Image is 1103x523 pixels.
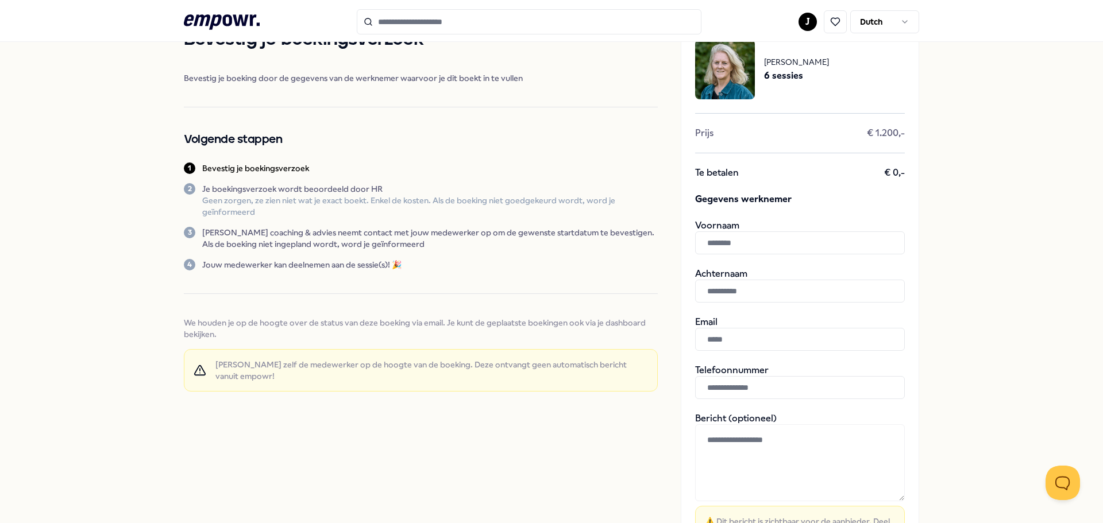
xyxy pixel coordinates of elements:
[202,183,658,195] p: Je boekingsverzoek wordt beoordeeld door HR
[184,259,195,270] div: 4
[695,220,905,254] div: Voornaam
[202,227,658,250] p: [PERSON_NAME] coaching & advies neemt contact met jouw medewerker op om de gewenste startdatum te...
[184,130,658,149] h2: Volgende stappen
[184,317,658,340] span: We houden je op de hoogte over de status van deze boeking via email. Je kunt de geplaatste boekin...
[184,162,195,174] div: 1
[695,40,755,99] img: package image
[695,365,905,399] div: Telefoonnummer
[695,192,905,206] span: Gegevens werknemer
[799,13,817,31] button: J
[695,316,905,351] div: Email
[1046,466,1080,500] iframe: Help Scout Beacon - Open
[202,162,309,174] p: Bevestig je boekingsverzoek
[184,183,195,195] div: 2
[695,268,905,303] div: Achternaam
[695,167,739,179] span: Te betalen
[215,359,648,382] span: [PERSON_NAME] zelf de medewerker op de hoogte van de boeking. Deze ontvangt geen automatisch beri...
[695,127,714,139] span: Prijs
[764,56,829,68] span: [PERSON_NAME]
[764,68,829,83] span: 6 sessies
[184,227,195,238] div: 3
[202,259,402,270] p: Jouw medewerker kan deelnemen aan de sessie(s)! 🎉
[184,72,658,84] span: Bevestig je boeking door de gegevens van de werknemer waarvoor je dit boekt in te vullen
[357,9,701,34] input: Search for products, categories or subcategories
[202,195,658,218] p: Geen zorgen, ze zien niet wat je exact boekt. Enkel de kosten. Als de boeking niet goedgekeurd wo...
[867,127,905,139] span: € 1.200,-
[884,167,905,179] span: € 0,-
